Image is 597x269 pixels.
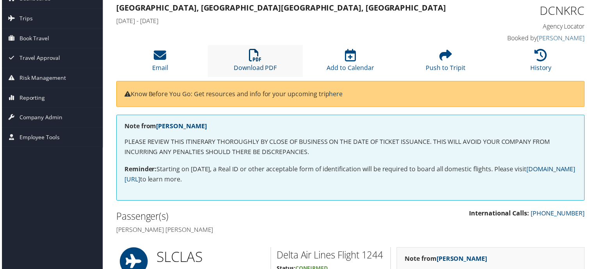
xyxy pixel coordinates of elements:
[233,54,277,72] a: Download PDF
[532,210,586,219] a: [PHONE_NUMBER]
[18,128,58,148] span: Employee Tools
[18,29,48,48] span: Book Travel
[123,166,156,174] strong: Reminder:
[155,249,265,268] h1: SLC LAS
[18,88,43,108] span: Reporting
[405,256,488,264] strong: Note from
[18,108,61,128] span: Company Admin
[151,54,167,72] a: Email
[155,122,206,131] a: [PERSON_NAME]
[123,138,578,158] p: PLEASE REVIEW THIS ITINERARY THOROUGHLY BY CLOSE OF BUSINESS ON THE DATE OF TICKET ISSUANCE. THIS...
[470,210,531,219] strong: International Calls:
[532,54,553,72] a: History
[277,250,386,263] h2: Delta Air Lines Flight 1244
[18,48,59,68] span: Travel Approval
[123,122,206,131] strong: Note from
[18,9,31,28] span: Trips
[327,54,375,72] a: Add to Calendar
[427,54,467,72] a: Push to Tripit
[115,211,345,224] h2: Passenger(s)
[115,227,345,235] h4: [PERSON_NAME] [PERSON_NAME]
[478,22,587,30] h4: Agency Locator
[115,16,466,25] h4: [DATE] - [DATE]
[123,165,578,185] p: Starting on [DATE], a Real ID or other acceptable form of identification will be required to boar...
[478,2,587,19] h1: DCNKRC
[478,34,587,42] h4: Booked by
[329,90,343,99] a: here
[18,68,64,88] span: Risk Management
[123,90,578,100] p: Know Before You Go: Get resources and info for your upcoming trip
[437,256,488,264] a: [PERSON_NAME]
[115,2,447,13] strong: [GEOGRAPHIC_DATA], [GEOGRAPHIC_DATA] [GEOGRAPHIC_DATA], [GEOGRAPHIC_DATA]
[538,34,586,42] a: [PERSON_NAME]
[123,166,577,185] a: [DOMAIN_NAME][URL]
